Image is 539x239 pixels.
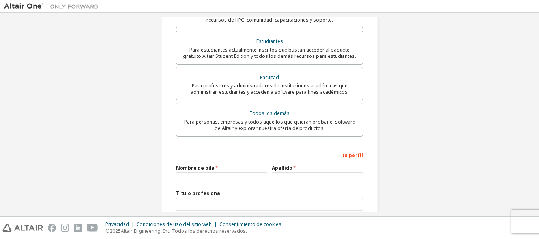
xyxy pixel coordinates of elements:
font: Estudiantes [256,38,283,44]
font: Todos los demás [249,110,290,117]
img: instagram.svg [61,224,69,232]
font: Altair Engineering, Inc. Todos los derechos reservados. [121,228,247,234]
font: Para clientes existentes que buscan acceder a descargas de software, recursos de HPC, comunidad, ... [190,10,349,23]
img: altair_logo.svg [2,224,43,232]
font: Privacidad [105,221,129,228]
font: Para profesores y administradores de instituciones académicas que administran estudiantes y acced... [191,82,349,95]
font: Para estudiantes actualmente inscritos que buscan acceder al paquete gratuito Altair Student Edit... [183,46,356,59]
img: youtube.svg [87,224,98,232]
img: facebook.svg [48,224,56,232]
font: Título profesional [176,190,222,196]
font: Facultad [260,74,279,81]
font: Para personas, empresas y todos aquellos que quieran probar el software de Altair y explorar nues... [184,119,355,132]
font: Apellido [272,165,292,171]
font: Consentimiento de cookies [219,221,281,228]
font: Condiciones de uso del sitio web [137,221,212,228]
font: Tu perfil [342,152,363,159]
img: linkedin.svg [74,224,82,232]
font: © [105,228,110,234]
font: Nombre de pila [176,165,215,171]
img: Altair Uno [4,2,103,10]
font: 2025 [110,228,121,234]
